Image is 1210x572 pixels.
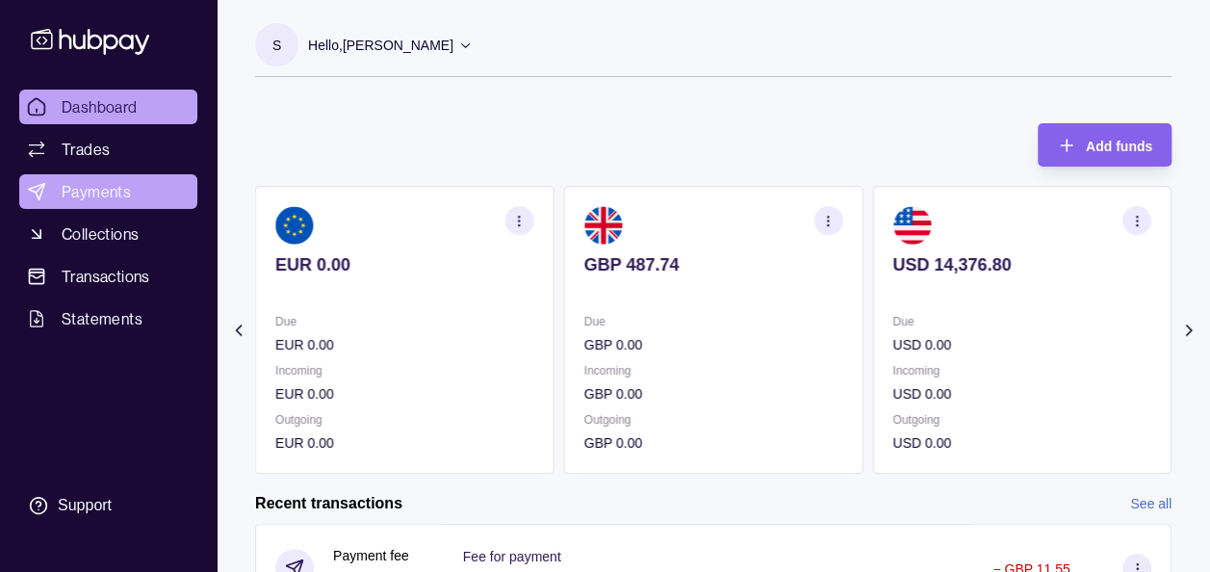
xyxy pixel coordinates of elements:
p: Hello, [PERSON_NAME] [308,35,453,56]
p: Payment fee [333,545,409,566]
p: GBP 0.00 [584,432,843,454]
p: S [272,35,281,56]
a: Dashboard [19,90,197,124]
p: Due [584,311,843,332]
p: Outgoing [275,409,534,430]
span: Statements [62,307,142,330]
p: Fee for payment [463,549,561,564]
p: GBP 0.00 [584,383,843,404]
p: EUR 0.00 [275,383,534,404]
a: Support [19,485,197,526]
a: Transactions [19,259,197,294]
a: Collections [19,217,197,251]
img: gb [584,206,623,245]
span: Trades [62,138,110,161]
a: Statements [19,301,197,336]
p: Due [275,311,534,332]
p: EUR 0.00 [275,334,534,355]
span: Collections [62,222,139,246]
p: Incoming [892,360,1151,381]
button: Add funds [1038,123,1171,167]
span: Transactions [62,265,150,288]
p: USD 0.00 [892,432,1151,454]
p: Incoming [584,360,843,381]
p: USD 0.00 [892,334,1151,355]
p: Due [892,311,1151,332]
div: Support [58,495,112,516]
a: See all [1130,493,1171,514]
a: Trades [19,132,197,167]
p: USD 0.00 [892,383,1151,404]
p: USD 14,376.80 [892,254,1151,275]
p: EUR 0.00 [275,254,534,275]
p: Incoming [275,360,534,381]
span: Dashboard [62,95,138,118]
p: Outgoing [892,409,1151,430]
img: eu [275,206,314,245]
img: us [892,206,931,245]
p: Outgoing [584,409,843,430]
h2: Recent transactions [255,493,402,514]
p: GBP 0.00 [584,334,843,355]
p: GBP 487.74 [584,254,843,275]
a: Payments [19,174,197,209]
p: EUR 0.00 [275,432,534,454]
span: Payments [62,180,131,203]
span: Add funds [1086,139,1152,154]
